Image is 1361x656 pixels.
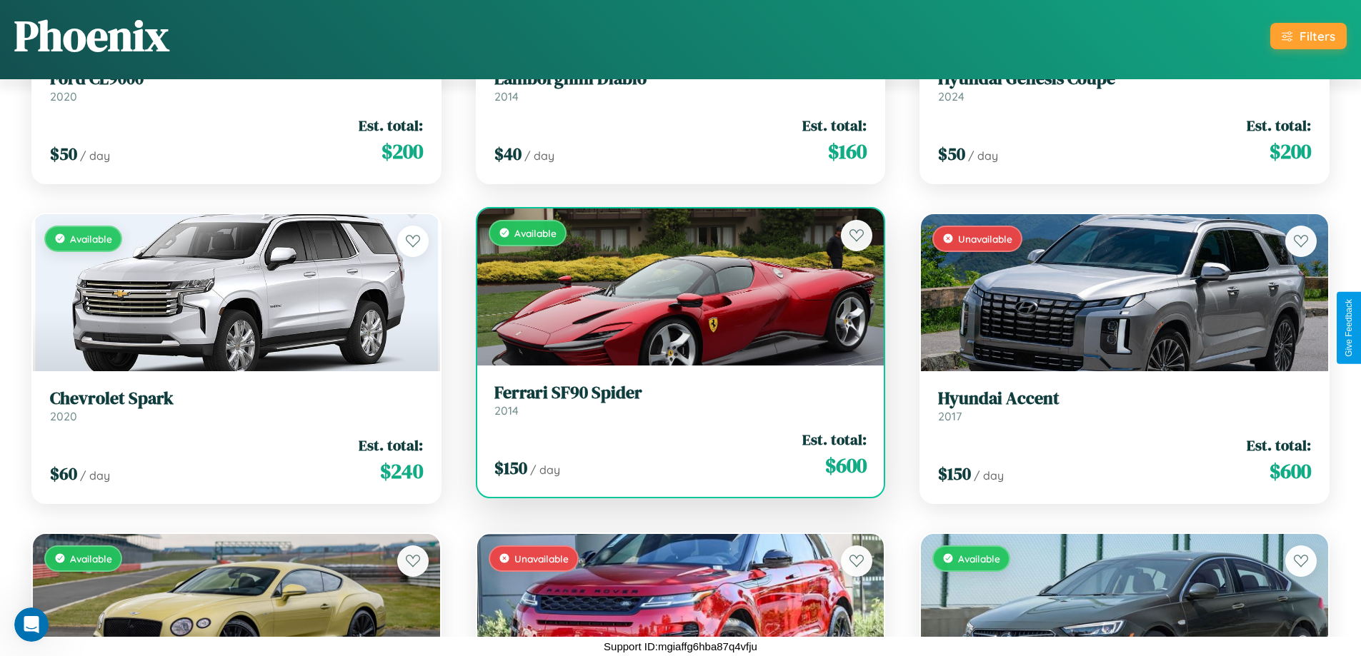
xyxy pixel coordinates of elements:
span: Est. total: [802,429,867,450]
span: $ 200 [382,137,423,166]
span: 2024 [938,89,964,104]
p: Support ID: mgiaffg6hba87q4vfju [604,637,757,656]
span: Est. total: [802,115,867,136]
a: Hyundai Accent2017 [938,388,1311,423]
span: $ 600 [825,451,867,480]
span: Est. total: [1247,115,1311,136]
span: Available [958,552,1000,565]
span: $ 60 [50,462,77,485]
a: Lamborghini Diablo2014 [494,69,867,104]
h3: Chevrolet Spark [50,388,423,409]
a: Ferrari SF90 Spider2014 [494,383,867,418]
span: $ 160 [828,137,867,166]
a: Ford CL90002020 [50,69,423,104]
iframe: Intercom live chat [14,607,49,642]
h3: Hyundai Accent [938,388,1311,409]
span: 2020 [50,409,77,423]
span: Unavailable [514,552,569,565]
span: / day [530,463,560,477]
span: Available [514,227,557,239]
span: Unavailable [958,233,1012,245]
h3: Lamborghini Diablo [494,69,867,89]
span: $ 150 [494,456,527,480]
h3: Hyundai Genesis Coupe [938,69,1311,89]
button: Filters [1270,23,1347,49]
span: / day [524,148,554,163]
a: Chevrolet Spark2020 [50,388,423,423]
span: $ 50 [50,142,77,166]
span: Available [70,233,112,245]
span: 2014 [494,89,519,104]
h1: Phoenix [14,6,169,65]
span: / day [80,148,110,163]
span: / day [80,468,110,483]
span: $ 240 [380,457,423,485]
span: $ 600 [1270,457,1311,485]
span: / day [968,148,998,163]
a: Hyundai Genesis Coupe2024 [938,69,1311,104]
span: Est. total: [359,115,423,136]
div: Give Feedback [1344,299,1354,357]
span: Est. total: [1247,435,1311,455]
span: Est. total: [359,435,423,455]
span: / day [974,468,1004,483]
span: $ 40 [494,142,522,166]
span: 2014 [494,403,519,418]
div: Filters [1300,29,1335,44]
span: $ 50 [938,142,965,166]
span: $ 200 [1270,137,1311,166]
span: $ 150 [938,462,971,485]
span: 2020 [50,89,77,104]
span: 2017 [938,409,962,423]
span: Available [70,552,112,565]
h3: Ford CL9000 [50,69,423,89]
h3: Ferrari SF90 Spider [494,383,867,403]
